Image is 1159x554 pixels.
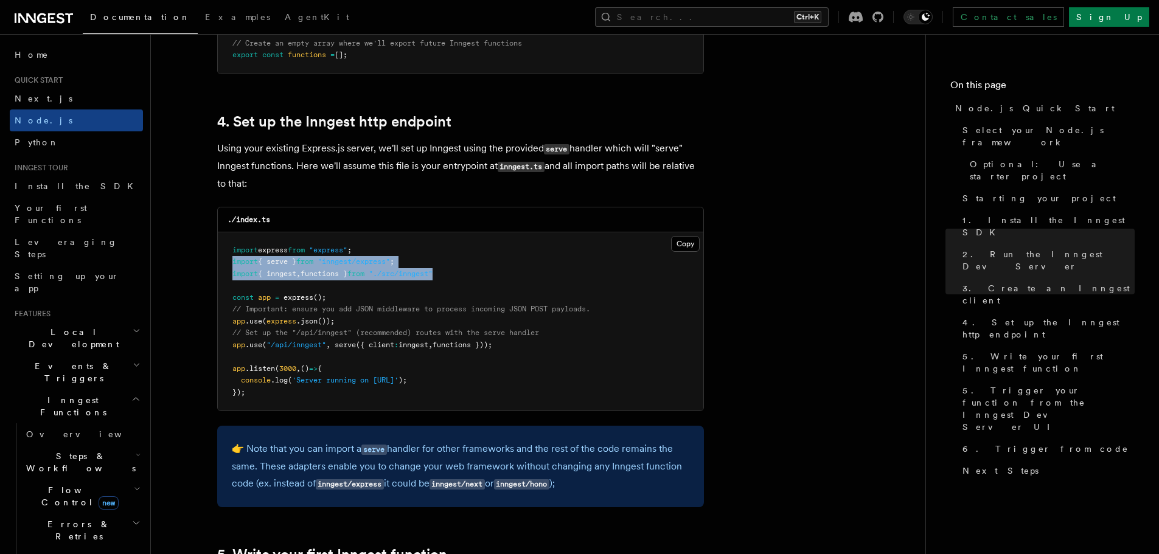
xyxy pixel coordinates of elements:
[958,119,1135,153] a: Select your Node.js framework
[326,341,330,349] span: ,
[266,317,296,325] span: express
[962,124,1135,148] span: Select your Node.js framework
[962,248,1135,272] span: 2. Run the Inngest Dev Server
[21,479,143,513] button: Flow Controlnew
[318,317,335,325] span: ());
[232,39,522,47] span: // Create an empty array where we'll export future Inngest functions
[953,7,1064,27] a: Contact sales
[245,364,275,373] span: .listen
[428,341,433,349] span: ,
[245,317,262,325] span: .use
[90,12,190,22] span: Documentation
[10,360,133,384] span: Events & Triggers
[262,317,266,325] span: (
[309,364,318,373] span: =>
[361,443,387,454] a: serve
[399,376,407,384] span: );
[369,269,433,278] span: "./src/inngest"
[10,88,143,109] a: Next.js
[258,269,296,278] span: { inngest
[15,94,72,103] span: Next.js
[965,153,1135,187] a: Optional: Use a starter project
[21,484,134,508] span: Flow Control
[595,7,829,27] button: Search...Ctrl+K
[21,513,143,547] button: Errors & Retries
[433,341,492,349] span: functions }));
[10,309,50,319] span: Features
[275,293,279,302] span: =
[958,345,1135,379] a: 5. Write your first Inngest function
[15,116,72,125] span: Node.js
[10,389,143,423] button: Inngest Functions
[205,12,270,22] span: Examples
[198,4,277,33] a: Examples
[262,50,284,59] span: const
[15,237,117,259] span: Leveraging Steps
[962,192,1116,204] span: Starting your project
[232,341,245,349] span: app
[15,181,141,191] span: Install the SDK
[958,460,1135,482] a: Next Steps
[10,394,131,418] span: Inngest Functions
[288,376,292,384] span: (
[258,293,271,302] span: app
[347,246,352,254] span: ;
[21,450,136,474] span: Steps & Workflows
[962,214,1135,238] span: 1. Install the Inngest SDK
[301,364,309,373] span: ()
[245,341,262,349] span: .use
[15,203,87,225] span: Your first Functions
[232,50,258,59] span: export
[958,187,1135,209] a: Starting your project
[279,364,296,373] span: 3000
[10,131,143,153] a: Python
[498,162,545,172] code: inngest.ts
[258,246,288,254] span: express
[794,11,821,23] kbd: Ctrl+K
[330,50,335,59] span: =
[10,44,143,66] a: Home
[217,113,451,130] a: 4. Set up the Inngest http endpoint
[284,293,313,302] span: express
[296,257,313,266] span: from
[285,12,349,22] span: AgentKit
[962,465,1039,477] span: Next Steps
[10,321,143,355] button: Local Development
[430,479,485,490] code: inngest/next
[958,311,1135,345] a: 4. Set up the Inngest http endpoint
[26,429,151,439] span: Overview
[1069,7,1149,27] a: Sign Up
[232,246,258,254] span: import
[544,144,569,154] code: serve
[217,140,704,192] p: Using your existing Express.js server, we'll set up Inngest using the provided handler which will...
[671,236,700,252] button: Copy
[356,341,394,349] span: ({ client
[99,496,119,510] span: new
[296,317,318,325] span: .json
[21,518,132,542] span: Errors & Retries
[335,50,347,59] span: [];
[962,316,1135,341] span: 4. Set up the Inngest http endpoint
[258,257,296,266] span: { serve }
[962,384,1135,433] span: 5. Trigger your function from the Inngest Dev Server UI
[21,445,143,479] button: Steps & Workflows
[83,4,198,34] a: Documentation
[962,350,1135,375] span: 5. Write your first Inngest function
[292,376,399,384] span: 'Server running on [URL]'
[232,440,689,493] p: 👉 Note that you can import a handler for other frameworks and the rest of the code remains the sa...
[232,257,258,266] span: import
[288,246,305,254] span: from
[266,341,326,349] span: "/api/inngest"
[958,209,1135,243] a: 1. Install the Inngest SDK
[232,305,590,313] span: // Important: ensure you add JSON middleware to process incoming JSON POST payloads.
[10,326,133,350] span: Local Development
[15,271,119,293] span: Setting up your app
[10,231,143,265] a: Leveraging Steps
[10,175,143,197] a: Install the SDK
[10,163,68,173] span: Inngest tour
[335,341,356,349] span: serve
[950,97,1135,119] a: Node.js Quick Start
[232,269,258,278] span: import
[316,479,384,490] code: inngest/express
[262,341,266,349] span: (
